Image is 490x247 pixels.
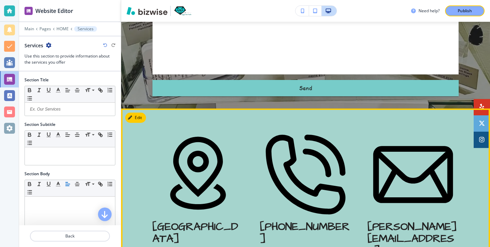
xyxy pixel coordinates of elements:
[474,99,490,115] a: Social media link to yelp account
[39,27,51,31] button: Pages
[152,80,459,96] button: Send
[260,129,351,220] img: icon
[24,42,43,49] h2: Services
[74,26,97,32] button: Services
[24,171,50,177] h2: Section Body
[458,8,472,14] p: Publish
[445,5,485,16] button: Publish
[474,132,490,148] a: Social media link to instagram account
[35,7,73,15] h2: Website Editor
[367,129,459,220] img: icon
[24,121,55,128] h2: Section Subtitle
[78,27,94,31] p: Services
[419,8,440,14] h3: Need help?
[56,27,69,31] button: HOME
[127,7,167,15] img: Bizwise Logo
[24,7,33,15] img: editor icon
[24,53,115,65] h3: Use this section to provide information about the services you offer
[31,233,109,239] p: Back
[24,77,49,83] h2: Section Title
[152,129,244,220] img: icon
[30,231,110,242] button: Back
[474,115,490,132] a: Social media link to twitter account
[174,6,192,16] img: Your Logo
[24,27,34,31] button: Main
[152,221,244,245] p: [GEOGRAPHIC_DATA]
[125,113,146,123] button: Edit
[260,219,350,246] strong: [PHONE_NUMBER]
